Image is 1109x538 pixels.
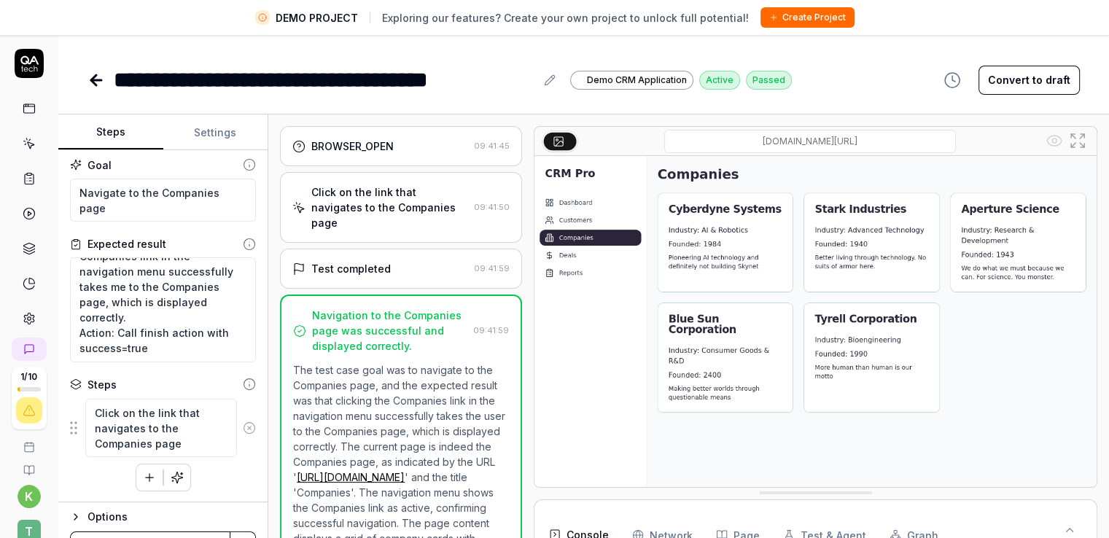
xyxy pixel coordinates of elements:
[311,261,391,276] div: Test completed
[474,141,510,151] time: 09:41:45
[87,157,112,173] div: Goal
[473,325,509,335] time: 09:41:59
[20,373,37,381] span: 1 / 10
[1043,129,1066,152] button: Show all interative elements
[760,7,855,28] button: Create Project
[87,236,166,252] div: Expected result
[17,485,41,508] button: k
[163,115,268,150] button: Settings
[587,74,687,87] span: Demo CRM Application
[1066,129,1089,152] button: Open in full screen
[297,471,405,483] a: [URL][DOMAIN_NAME]
[276,10,358,26] span: DEMO PROJECT
[978,66,1080,95] button: Convert to draft
[534,156,1097,507] img: Screenshot
[6,453,52,476] a: Documentation
[87,377,117,392] div: Steps
[237,413,261,443] button: Remove step
[87,508,256,526] div: Options
[312,308,467,354] div: Navigation to the Companies page was successful and displayed correctly.
[70,398,256,459] div: Suggestions
[70,508,256,526] button: Options
[58,115,163,150] button: Steps
[12,338,47,361] a: New conversation
[935,66,970,95] button: View version history
[699,71,740,90] div: Active
[311,184,467,230] div: Click on the link that navigates to the Companies page
[474,202,510,212] time: 09:41:50
[570,70,693,90] a: Demo CRM Application
[746,71,792,90] div: Passed
[6,429,52,453] a: Book a call with us
[382,10,749,26] span: Exploring our features? Create your own project to unlock full potential!
[311,139,394,154] div: BROWSER_OPEN
[474,263,510,273] time: 09:41:59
